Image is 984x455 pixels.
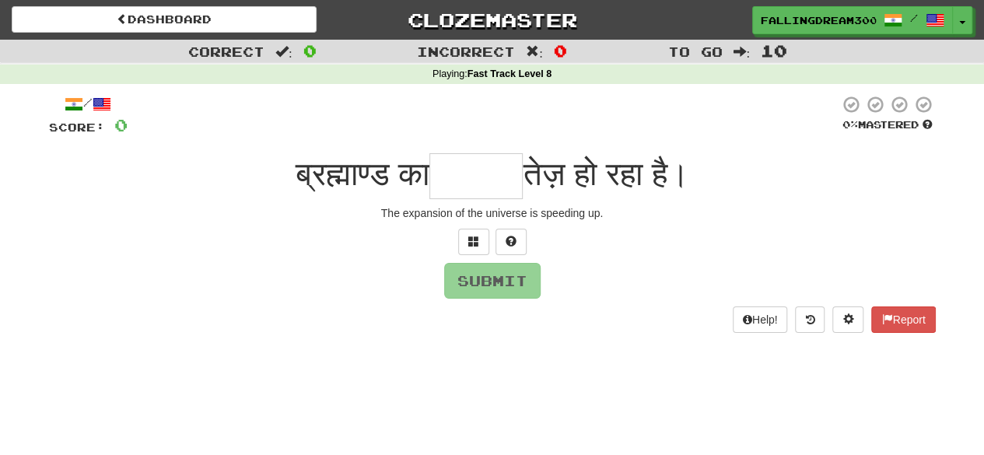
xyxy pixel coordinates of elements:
button: Help! [733,306,788,333]
span: FallingDream3005 [761,13,876,27]
span: : [733,45,750,58]
div: The expansion of the universe is speeding up. [49,205,936,221]
span: : [275,45,292,58]
button: Report [871,306,935,333]
span: Correct [188,44,264,59]
span: 0 [114,115,128,135]
span: Incorrect [417,44,515,59]
div: Mastered [839,118,936,132]
button: Submit [444,263,541,299]
span: 0 % [842,118,858,131]
a: Clozemaster [340,6,645,33]
a: Dashboard [12,6,317,33]
span: / [910,12,918,23]
a: FallingDream3005 / [752,6,953,34]
span: 10 [761,41,787,60]
span: 0 [554,41,567,60]
button: Round history (alt+y) [795,306,825,333]
strong: Fast Track Level 8 [467,68,552,79]
div: / [49,95,128,114]
span: To go [667,44,722,59]
span: तेज़ हो रहा है। [523,156,688,192]
button: Single letter hint - you only get 1 per sentence and score half the points! alt+h [496,229,527,255]
span: Score: [49,121,105,134]
button: Switch sentence to multiple choice alt+p [458,229,489,255]
span: 0 [303,41,317,60]
span: : [526,45,543,58]
span: ब्रह्माण्ड का [296,156,430,192]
